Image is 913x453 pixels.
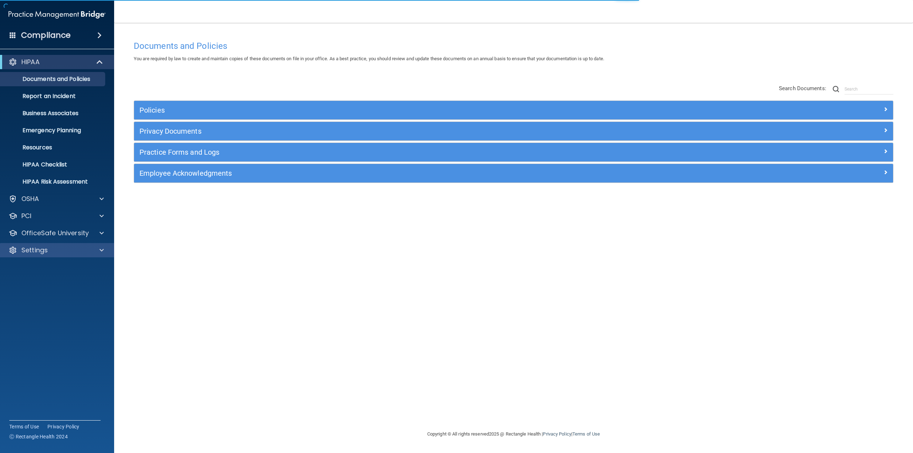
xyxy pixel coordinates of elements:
[9,58,103,66] a: HIPAA
[5,93,102,100] p: Report an Incident
[139,125,888,137] a: Privacy Documents
[779,85,826,92] span: Search Documents:
[5,144,102,151] p: Resources
[139,106,698,114] h5: Policies
[47,423,80,430] a: Privacy Policy
[383,423,644,446] div: Copyright © All rights reserved 2025 @ Rectangle Health | |
[845,84,893,94] input: Search
[9,229,104,237] a: OfficeSafe University
[21,58,40,66] p: HIPAA
[9,212,104,220] a: PCI
[5,178,102,185] p: HIPAA Risk Assessment
[543,431,571,437] a: Privacy Policy
[139,148,698,156] h5: Practice Forms and Logs
[9,423,39,430] a: Terms of Use
[5,76,102,83] p: Documents and Policies
[5,127,102,134] p: Emergency Planning
[21,246,48,254] p: Settings
[139,146,888,158] a: Practice Forms and Logs
[139,168,888,179] a: Employee Acknowledgments
[139,104,888,116] a: Policies
[5,110,102,117] p: Business Associates
[9,433,68,440] span: Ⓒ Rectangle Health 2024
[833,86,839,92] img: ic-search.3b580494.png
[5,161,102,168] p: HIPAA Checklist
[21,212,31,220] p: PCI
[134,56,604,61] span: You are required by law to create and maintain copies of these documents on file in your office. ...
[21,30,71,40] h4: Compliance
[21,229,89,237] p: OfficeSafe University
[139,127,698,135] h5: Privacy Documents
[21,195,39,203] p: OSHA
[9,195,104,203] a: OSHA
[9,7,106,22] img: PMB logo
[572,431,600,437] a: Terms of Use
[134,41,893,51] h4: Documents and Policies
[139,169,698,177] h5: Employee Acknowledgments
[9,246,104,254] a: Settings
